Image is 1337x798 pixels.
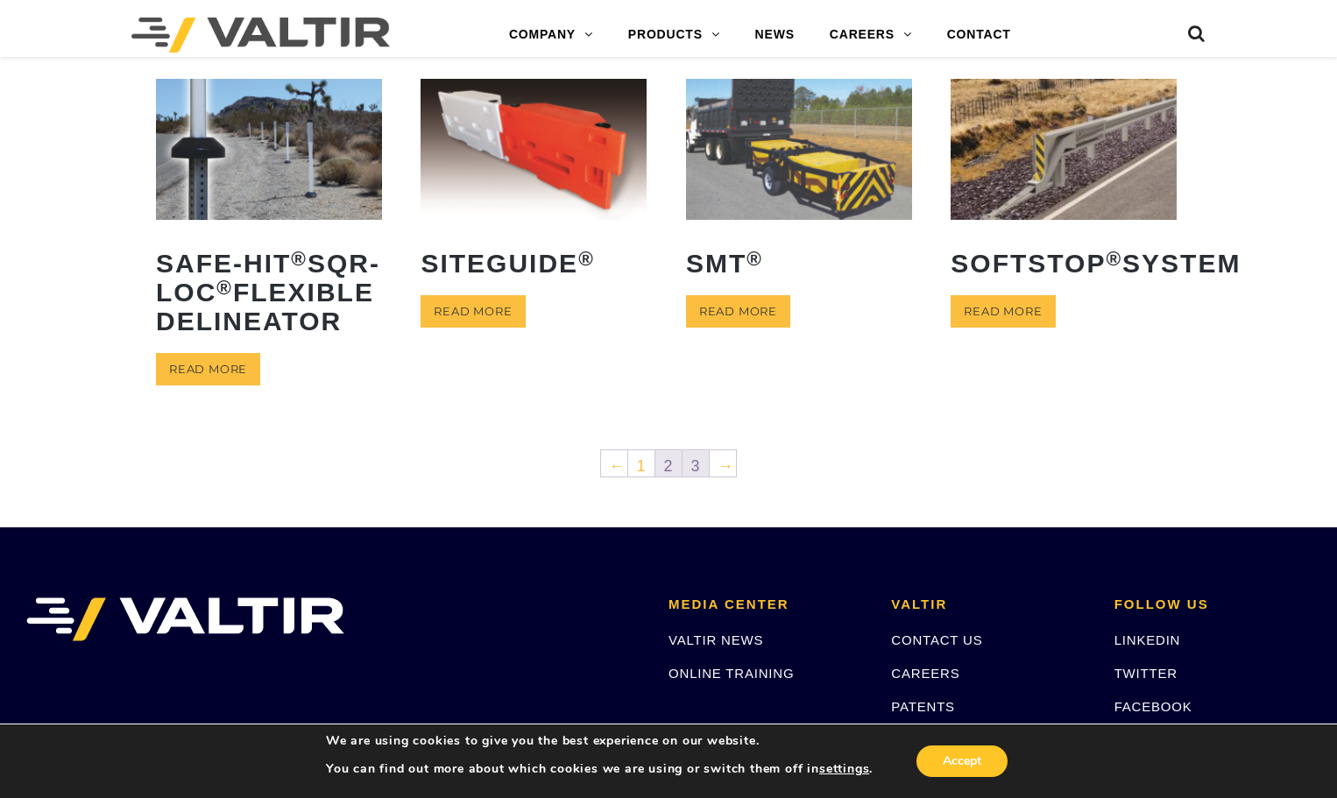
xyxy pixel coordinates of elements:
[291,248,308,270] sup: ®
[326,733,873,749] p: We are using cookies to give you the best experience on our website.
[916,745,1008,777] button: Accept
[1114,632,1181,647] a: LINKEDIN
[710,450,736,477] a: →
[891,597,1087,612] h2: VALTIR
[951,295,1055,328] a: Read more about “SoftStop® System”
[819,761,869,777] button: settings
[492,18,611,53] a: COMPANY
[156,353,260,385] a: Read more about “Safe-Hit® SQR-LOC® Flexible Delineator”
[601,450,627,477] a: ←
[628,450,654,477] a: 1
[421,236,647,291] h2: SiteGuide
[421,79,647,291] a: SiteGuide®
[156,79,382,349] a: Safe-Hit®SQR-LOC®Flexible Delineator
[156,448,1181,484] nav: Product Pagination
[668,666,794,681] a: ONLINE TRAINING
[683,450,709,477] a: 3
[1106,248,1122,270] sup: ®
[26,597,344,641] img: VALTIR
[738,18,812,53] a: NEWS
[891,699,955,714] a: PATENTS
[1114,666,1178,681] a: TWITTER
[668,632,763,647] a: VALTIR NEWS
[746,248,763,270] sup: ®
[891,666,959,681] a: CAREERS
[655,450,682,477] span: 2
[668,597,865,612] h2: MEDIA CENTER
[891,632,982,647] a: CONTACT US
[951,236,1177,291] h2: SoftStop System
[686,295,790,328] a: Read more about “SMT®”
[951,79,1177,291] a: SoftStop®System
[1114,699,1192,714] a: FACEBOOK
[611,18,738,53] a: PRODUCTS
[686,236,912,291] h2: SMT
[326,761,873,777] p: You can find out more about which cookies we are using or switch them off in .
[951,79,1177,220] img: SoftStop System End Terminal
[1114,597,1311,612] h2: FOLLOW US
[131,18,390,53] img: Valtir
[156,236,382,349] h2: Safe-Hit SQR-LOC Flexible Delineator
[930,18,1029,53] a: CONTACT
[812,18,930,53] a: CAREERS
[216,277,233,299] sup: ®
[686,79,912,291] a: SMT®
[421,295,525,328] a: Read more about “SiteGuide®”
[578,248,595,270] sup: ®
